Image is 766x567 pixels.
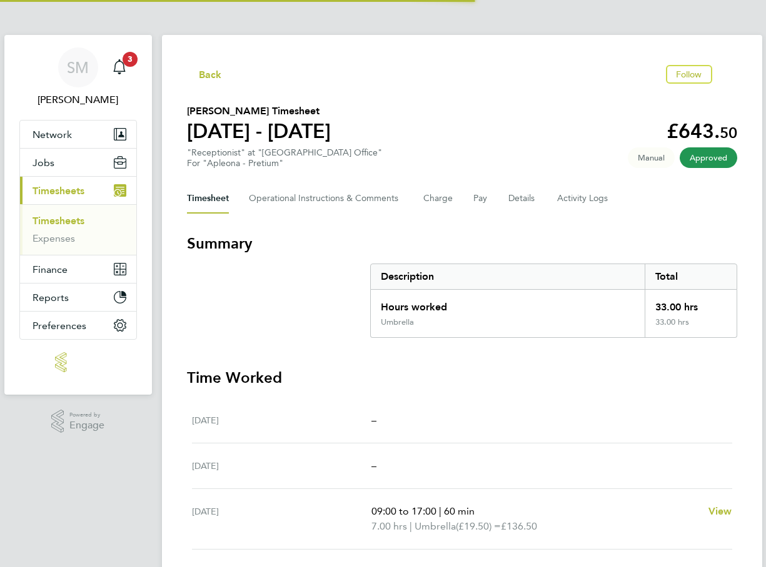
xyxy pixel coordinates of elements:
[33,232,75,244] a: Expenses
[199,67,222,82] span: Back
[20,312,136,339] button: Preferences
[381,317,414,327] div: Umbrella
[69,410,104,420] span: Powered by
[33,264,68,275] span: Finance
[666,65,712,84] button: Follow
[187,234,737,254] h3: Summary
[628,147,675,168] span: This timesheet was manually created.
[415,519,456,534] span: Umbrella
[33,215,84,227] a: Timesheets
[107,47,132,87] a: 3
[51,410,104,433] a: Powered byEngage
[33,320,86,332] span: Preferences
[645,264,736,289] div: Total
[192,458,372,473] div: [DATE]
[708,504,732,519] a: View
[20,283,136,311] button: Reports
[370,264,737,338] div: Summary
[33,185,84,197] span: Timesheets
[249,184,403,214] button: Operational Instructions & Comments
[371,290,645,317] div: Hours worked
[680,147,737,168] span: This timesheet has been approved.
[187,104,331,119] h2: [PERSON_NAME] Timesheet
[187,368,737,388] h3: Time Worked
[371,414,376,426] span: –
[55,352,100,372] img: invictus-group-logo-retina.png
[717,71,737,77] button: Timesheets Menu
[123,52,138,67] span: 3
[187,184,229,214] button: Timesheet
[667,119,737,143] app-decimal: £643.
[20,177,136,204] button: Timesheets
[20,149,136,176] button: Jobs
[4,35,152,395] nav: Main navigation
[371,520,407,532] span: 7.00 hrs
[192,504,372,534] div: [DATE]
[20,204,136,255] div: Timesheets
[423,184,453,214] button: Charge
[501,520,537,532] span: £136.50
[19,92,137,107] span: Seniz Muslu
[187,119,331,144] h1: [DATE] - [DATE]
[371,505,436,517] span: 09:00 to 17:00
[456,520,501,532] span: (£19.50) =
[192,413,372,428] div: [DATE]
[508,184,537,214] button: Details
[444,505,475,517] span: 60 min
[20,255,136,283] button: Finance
[69,420,104,431] span: Engage
[33,129,72,141] span: Network
[67,59,89,76] span: SM
[645,317,736,337] div: 33.00 hrs
[676,69,702,80] span: Follow
[19,47,137,107] a: SM[PERSON_NAME]
[473,184,488,214] button: Pay
[19,352,137,372] a: Go to home page
[439,505,441,517] span: |
[187,147,382,169] div: "Receptionist" at "[GEOGRAPHIC_DATA] Office"
[33,157,54,169] span: Jobs
[20,121,136,148] button: Network
[708,505,732,517] span: View
[371,264,645,289] div: Description
[187,158,382,169] div: For "Apleona - Pretium"
[187,66,222,82] button: Back
[557,184,610,214] button: Activity Logs
[33,292,69,303] span: Reports
[371,460,376,471] span: –
[645,290,736,317] div: 33.00 hrs
[720,124,737,142] span: 50
[410,520,412,532] span: |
